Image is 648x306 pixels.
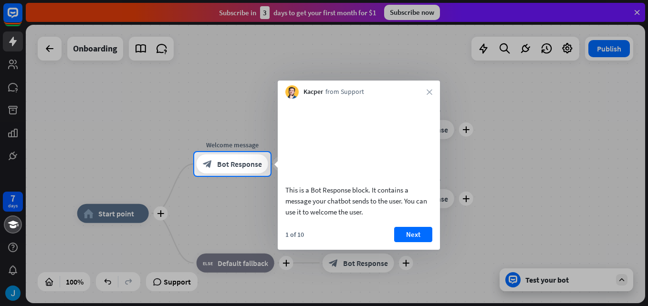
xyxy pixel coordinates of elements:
[427,89,432,95] i: close
[325,87,364,97] span: from Support
[217,159,262,169] span: Bot Response
[394,227,432,242] button: Next
[285,184,432,217] div: This is a Bot Response block. It contains a message your chatbot sends to the user. You can use i...
[285,230,304,239] div: 1 of 10
[303,87,323,97] span: Kacper
[203,159,212,169] i: block_bot_response
[8,4,36,32] button: Open LiveChat chat widget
